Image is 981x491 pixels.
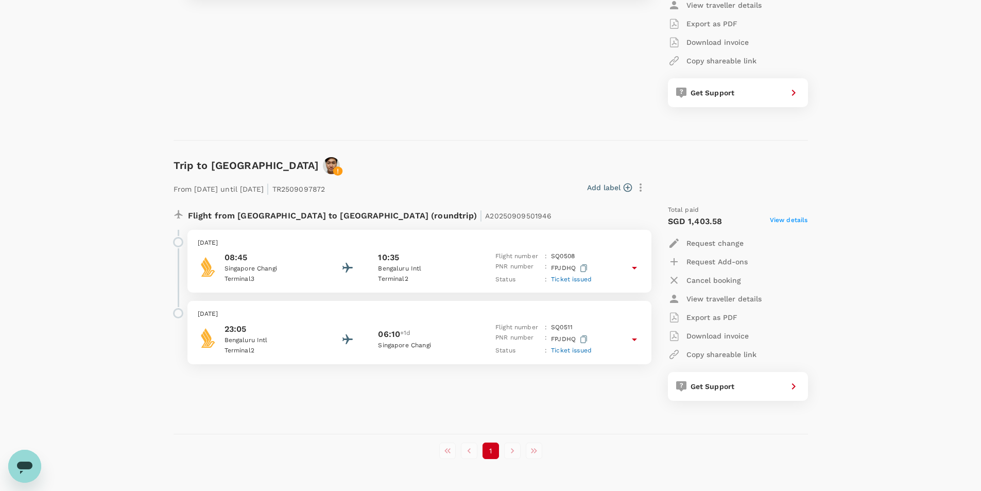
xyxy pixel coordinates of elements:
button: Add label [587,182,632,193]
p: : [545,251,547,262]
button: Download invoice [668,33,749,52]
button: Copy shareable link [668,52,756,70]
p: View traveller details [686,294,762,304]
button: Copy shareable link [668,345,756,364]
p: Terminal 3 [225,274,317,284]
p: SGD 1,403.58 [668,215,722,228]
button: Export as PDF [668,308,737,327]
p: 10:35 [378,251,399,264]
button: Export as PDF [668,14,737,33]
h6: Trip to [GEOGRAPHIC_DATA] [174,157,319,174]
button: Request change [668,234,744,252]
span: View details [770,215,808,228]
p: From [DATE] until [DATE] TR2509097872 [174,178,325,197]
p: Cancel booking [686,275,741,285]
p: Export as PDF [686,19,737,29]
span: | [266,181,269,196]
span: +1d [400,328,410,341]
p: [DATE] [198,238,641,248]
img: Singapore Airlines [198,328,218,348]
span: Total paid [668,205,699,215]
iframe: Button to launch messaging window [8,450,41,483]
p: 06:10 [378,328,400,341]
span: Get Support [691,382,735,391]
p: FPJDHQ [551,333,590,346]
p: Status [495,346,541,356]
p: Bengaluru Intl [378,264,471,274]
p: FPJDHQ [551,262,590,275]
p: Singapore Changi [225,264,317,274]
p: SQ 0511 [551,323,573,333]
nav: pagination navigation [437,443,545,459]
span: Ticket issued [551,347,592,354]
p: Copy shareable link [686,56,756,66]
span: Get Support [691,89,735,97]
p: : [545,323,547,333]
p: Export as PDF [686,312,737,323]
span: A20250909501946 [485,212,552,220]
p: : [545,333,547,346]
img: avatar-664c4aa9c37ad.jpeg [323,157,340,174]
p: PNR number [495,333,541,346]
p: 23:05 [225,323,317,335]
p: : [545,262,547,275]
p: : [545,346,547,356]
button: Download invoice [668,327,749,345]
p: Terminal 2 [225,346,317,356]
p: 08:45 [225,251,317,264]
span: | [479,208,483,223]
button: View traveller details [668,290,762,308]
img: Singapore Airlines [198,257,218,277]
p: Request change [686,238,744,248]
button: page 1 [483,443,499,459]
p: Flight number [495,251,541,262]
p: Status [495,275,541,285]
p: Bengaluru Intl [225,335,317,346]
p: Singapore Changi [378,341,471,351]
p: : [545,275,547,285]
p: Copy shareable link [686,349,756,360]
span: Ticket issued [551,276,592,283]
p: Terminal 2 [378,274,471,284]
button: Cancel booking [668,271,741,290]
p: Request Add-ons [686,257,748,267]
p: PNR number [495,262,541,275]
p: [DATE] [198,309,641,319]
button: Request Add-ons [668,252,748,271]
p: Flight number [495,323,541,333]
p: Download invoice [686,331,749,341]
p: Flight from [GEOGRAPHIC_DATA] to [GEOGRAPHIC_DATA] (roundtrip) [188,205,552,224]
p: Download invoice [686,37,749,47]
p: SQ 0508 [551,251,575,262]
